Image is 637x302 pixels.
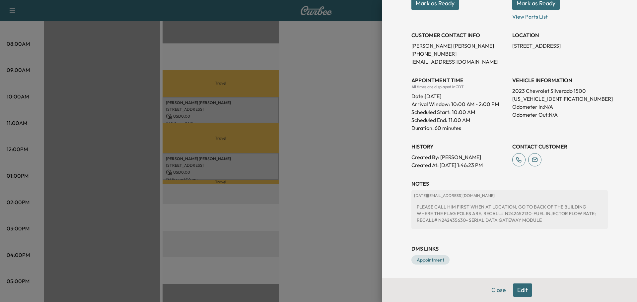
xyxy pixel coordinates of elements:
[487,283,510,297] button: Close
[414,193,605,198] p: [DATE] | [EMAIL_ADDRESS][DOMAIN_NAME]
[411,90,507,100] div: Date: [DATE]
[512,10,608,21] p: View Parts List
[451,100,499,108] span: 10:00 AM - 2:00 PM
[411,161,507,169] p: Created At : [DATE] 1:46:23 PM
[411,124,507,132] p: Duration: 60 minutes
[411,153,507,161] p: Created By : [PERSON_NAME]
[414,201,605,226] div: PLEASE CALL HIM FIRST WHEN AT LOCATION, GO TO BACK OF THE BUILDING WHERE THE FLAG POLES ARE. RECA...
[512,87,608,95] p: 2023 Chevrolet Silverado 1500
[411,31,507,39] h3: CUSTOMER CONTACT INFO
[449,116,470,124] p: 11:00 AM
[513,283,532,297] button: Edit
[512,111,608,119] p: Odometer Out: N/A
[512,31,608,39] h3: LOCATION
[411,245,608,253] h3: DMS Links
[512,95,608,103] p: [US_VEHICLE_IDENTIFICATION_NUMBER]
[411,100,507,108] p: Arrival Window:
[411,84,507,90] div: All times are displayed in CDT
[411,58,507,66] p: [EMAIL_ADDRESS][DOMAIN_NAME]
[512,76,608,84] h3: VEHICLE INFORMATION
[411,180,608,188] h3: NOTES
[411,255,450,265] a: Appointment
[512,103,608,111] p: Odometer In: N/A
[411,108,451,116] p: Scheduled Start:
[411,116,447,124] p: Scheduled End:
[512,143,608,151] h3: CONTACT CUSTOMER
[512,42,608,50] p: [STREET_ADDRESS]
[411,76,507,84] h3: APPOINTMENT TIME
[411,143,507,151] h3: History
[411,42,507,50] p: [PERSON_NAME] [PERSON_NAME]
[452,108,475,116] p: 10:00 AM
[411,50,507,58] p: [PHONE_NUMBER]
